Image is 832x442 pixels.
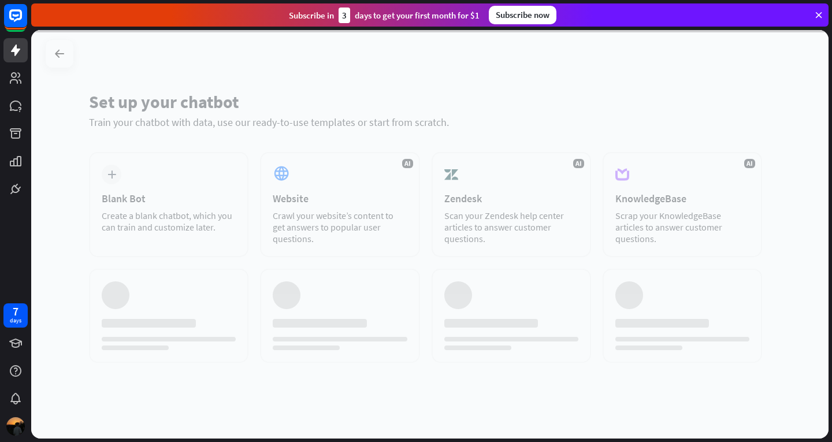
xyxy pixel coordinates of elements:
[489,6,556,24] div: Subscribe now
[10,317,21,325] div: days
[3,303,28,328] a: 7 days
[13,306,18,317] div: 7
[289,8,480,23] div: Subscribe in days to get your first month for $1
[339,8,350,23] div: 3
